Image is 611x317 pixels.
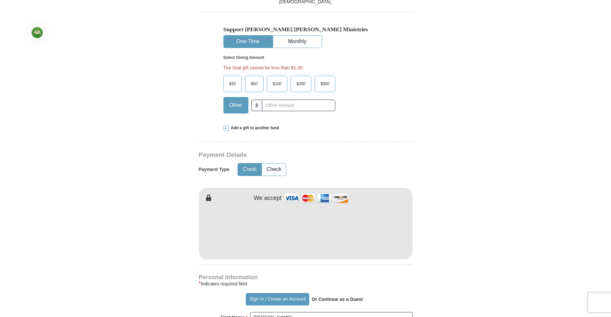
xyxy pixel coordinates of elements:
[262,100,335,111] input: Other Amount
[273,36,322,48] button: Monthly
[312,297,363,302] strong: Or Continue as a Guest
[246,293,309,305] button: Sign In / Create an Account
[293,79,309,89] span: $250
[199,167,230,172] h5: Payment Type
[223,26,388,33] h5: Support [PERSON_NAME] [PERSON_NAME] Ministries
[229,125,279,131] span: Add a gift to another fund
[251,100,263,111] span: $
[223,64,303,71] li: The total gift cannot be less than $1.00
[254,195,282,202] h4: We accept
[248,79,261,89] span: $50
[262,163,286,176] button: Check
[226,100,246,110] span: Other
[226,79,239,89] span: $25
[199,280,413,288] div: Indicates required field
[317,79,333,89] span: $500
[269,79,285,89] span: $100
[199,151,367,159] h3: Payment Details
[238,163,261,176] button: Credit
[283,191,349,205] img: credit cards accepted
[223,55,264,60] strong: Select Giving Amount
[224,36,272,48] button: One-Time
[199,275,413,280] h4: Personal Information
